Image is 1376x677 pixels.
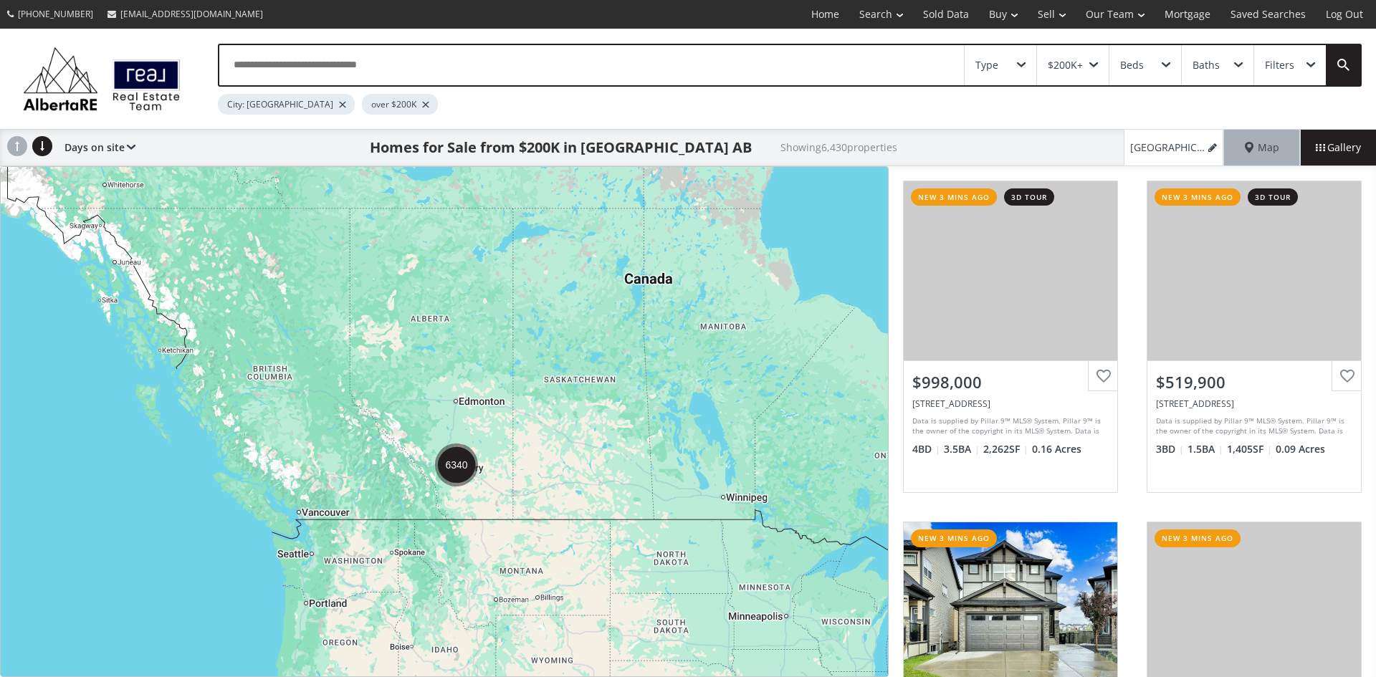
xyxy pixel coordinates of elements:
div: Type [975,60,998,70]
div: Days on site [57,130,135,165]
a: new 3 mins ago3d tour$519,900[STREET_ADDRESS]Data is supplied by Pillar 9™ MLS® System. Pillar 9™... [1132,166,1376,507]
span: [EMAIL_ADDRESS][DOMAIN_NAME] [120,8,263,20]
h2: Showing 6,430 properties [780,142,897,153]
span: 1,405 SF [1227,442,1272,456]
a: new 3 mins ago3d tour$998,000[STREET_ADDRESS]Data is supplied by Pillar 9™ MLS® System. Pillar 9™... [889,166,1132,507]
div: over $200K [362,94,438,115]
img: Logo [16,43,188,115]
div: 1220 Millcrest Rise SW, Calgary, AB T2Y 2L9 [1156,398,1352,410]
div: $998,000 [912,371,1109,393]
div: Baths [1193,60,1220,70]
span: [PHONE_NUMBER] [18,8,93,20]
span: 2,262 SF [983,442,1028,456]
a: [EMAIL_ADDRESS][DOMAIN_NAME] [100,1,270,27]
h1: Homes for Sale from $200K in [GEOGRAPHIC_DATA] AB [370,138,752,158]
div: City: [GEOGRAPHIC_DATA] [218,94,355,115]
span: Map [1245,140,1279,155]
span: Gallery [1316,140,1361,155]
div: Beds [1120,60,1144,70]
span: [GEOGRAPHIC_DATA], over $200K (1) [1130,140,1205,155]
div: 6340 [435,443,478,486]
div: Gallery [1300,130,1376,165]
span: 3 BD [1156,442,1184,456]
div: Data is supplied by Pillar 9™ MLS® System. Pillar 9™ is the owner of the copyright in its MLS® Sy... [1156,416,1349,437]
div: $200K+ [1048,60,1083,70]
span: 0.09 Acres [1276,442,1325,456]
a: [GEOGRAPHIC_DATA], over $200K (1) [1124,130,1224,165]
span: 4 BD [912,442,940,456]
div: Map [1224,130,1300,165]
div: Filters [1265,60,1294,70]
div: Data is supplied by Pillar 9™ MLS® System. Pillar 9™ is the owner of the copyright in its MLS® Sy... [912,416,1105,437]
div: 45 Royal Terrace NW, Calgary, AB T3G 4X6 [912,398,1109,410]
div: $519,900 [1156,371,1352,393]
span: 1.5 BA [1188,442,1223,456]
span: 3.5 BA [944,442,980,456]
span: 0.16 Acres [1032,442,1081,456]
